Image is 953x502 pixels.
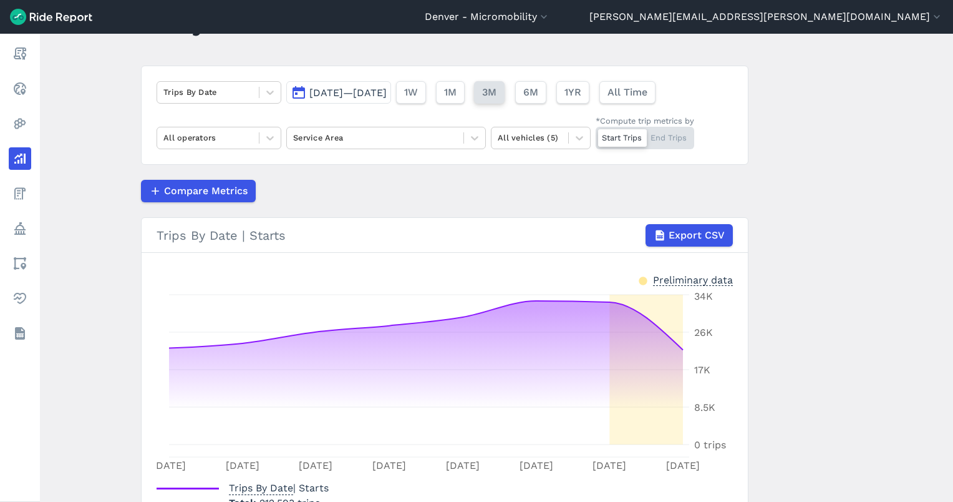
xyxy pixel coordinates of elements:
[669,228,725,243] span: Export CSV
[226,460,259,471] tspan: [DATE]
[229,478,293,495] span: Trips By Date
[482,85,496,100] span: 3M
[653,273,733,286] div: Preliminary data
[607,85,647,100] span: All Time
[309,87,387,99] span: [DATE]—[DATE]
[9,77,31,100] a: Realtime
[9,112,31,135] a: Heatmaps
[9,322,31,345] a: Datasets
[593,460,626,471] tspan: [DATE]
[9,287,31,310] a: Health
[141,180,256,202] button: Compare Metrics
[474,81,505,104] button: 3M
[520,460,553,471] tspan: [DATE]
[694,327,713,338] tspan: 26K
[372,460,406,471] tspan: [DATE]
[425,9,550,24] button: Denver - Micromobility
[556,81,589,104] button: 1YR
[446,460,480,471] tspan: [DATE]
[229,482,329,494] span: | Starts
[157,224,733,247] div: Trips By Date | Starts
[9,252,31,275] a: Areas
[599,81,655,104] button: All Time
[564,85,581,100] span: 1YR
[694,290,713,302] tspan: 34K
[299,460,332,471] tspan: [DATE]
[523,85,538,100] span: 6M
[515,81,546,104] button: 6M
[596,115,694,127] div: *Compute trip metrics by
[9,182,31,205] a: Fees
[286,81,391,104] button: [DATE]—[DATE]
[396,81,426,104] button: 1W
[694,439,726,451] tspan: 0 trips
[164,184,248,199] span: Compare Metrics
[694,364,710,376] tspan: 17K
[694,401,715,413] tspan: 8.5K
[444,85,457,100] span: 1M
[666,460,700,471] tspan: [DATE]
[9,217,31,240] a: Policy
[436,81,465,104] button: 1M
[9,147,31,170] a: Analyze
[404,85,418,100] span: 1W
[10,9,92,25] img: Ride Report
[646,224,733,247] button: Export CSV
[152,460,186,471] tspan: [DATE]
[589,9,943,24] button: [PERSON_NAME][EMAIL_ADDRESS][PERSON_NAME][DOMAIN_NAME]
[9,42,31,65] a: Report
